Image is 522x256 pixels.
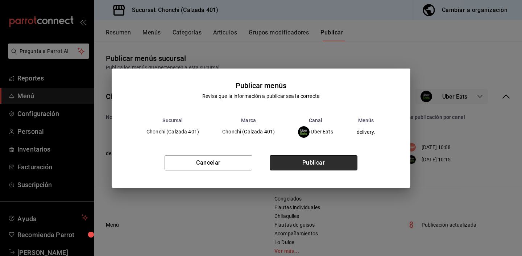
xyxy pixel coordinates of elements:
[298,126,333,138] div: Uber Eats
[211,117,286,123] th: Marca
[165,155,252,170] button: Cancelar
[236,80,286,91] div: Publicar menús
[135,123,211,141] td: Chonchi (Calzada 401)
[286,117,345,123] th: Canal
[211,123,286,141] td: Chonchi (Calzada 401)
[270,155,357,170] button: Publicar
[135,117,211,123] th: Sucursal
[357,129,375,135] span: delivery.
[202,92,320,100] div: Revisa que la información a publicar sea la correcta
[345,117,387,123] th: Menús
